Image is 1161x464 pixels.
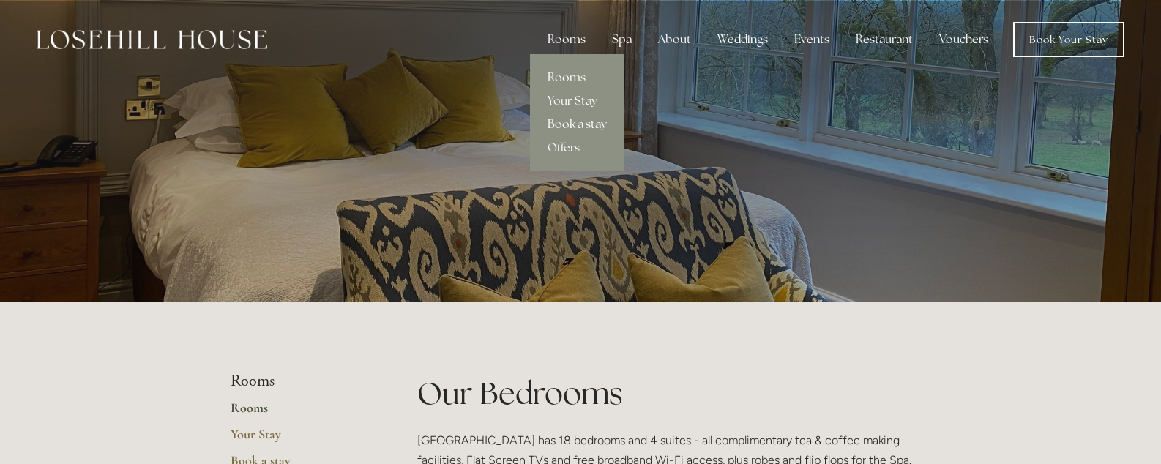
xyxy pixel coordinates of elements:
[530,136,624,160] a: Offers
[927,25,1000,54] a: Vouchers
[530,89,624,113] a: Your Stay
[231,426,370,452] a: Your Stay
[530,113,624,136] a: Book a stay
[844,25,925,54] div: Restaurant
[231,400,370,426] a: Rooms
[417,372,930,415] h1: Our Bedrooms
[231,372,370,391] li: Rooms
[1013,22,1124,57] a: Book Your Stay
[600,25,643,54] div: Spa
[530,66,624,89] a: Rooms
[706,25,780,54] div: Weddings
[37,30,267,49] img: Losehill House
[783,25,841,54] div: Events
[536,25,597,54] div: Rooms
[646,25,703,54] div: About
